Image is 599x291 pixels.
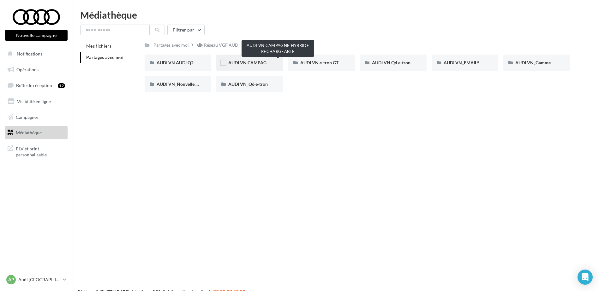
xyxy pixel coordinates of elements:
[242,40,314,57] div: AUDI VN CAMPAGNE HYBRIDE RECHARGEABLE
[228,60,327,65] span: AUDI VN CAMPAGNE HYBRIDE RECHARGEABLE
[204,42,240,48] div: Réseau VGF AUDI
[4,142,69,160] a: PLV et print personnalisable
[4,63,69,76] a: Opérations
[167,25,205,35] button: Filtrer par
[8,276,14,283] span: AP
[17,51,42,56] span: Notifications
[4,111,69,124] a: Campagnes
[153,42,189,48] div: Partagés avec moi
[16,130,42,135] span: Médiathèque
[17,99,51,104] span: Visibilité en ligne
[80,10,591,20] div: Médiathèque
[300,60,338,65] span: AUDI VN e-tron GT
[86,43,111,49] span: Mes fichiers
[5,274,68,286] a: AP Audi [GEOGRAPHIC_DATA] 16
[86,55,123,60] span: Partagés avec moi
[372,60,431,65] span: AUDI VN Q4 e-tron sans offre
[4,126,69,139] a: Médiathèque
[4,47,66,61] button: Notifications
[16,83,52,88] span: Boîte de réception
[58,83,65,88] div: 12
[157,81,214,87] span: AUDI VN_Nouvelle A6 e-tron
[16,67,39,72] span: Opérations
[16,114,39,119] span: Campagnes
[16,144,65,158] span: PLV et print personnalisable
[157,60,194,65] span: AUDI VN AUDI Q2
[18,276,60,283] p: Audi [GEOGRAPHIC_DATA] 16
[578,270,593,285] div: Open Intercom Messenger
[515,60,571,65] span: AUDI VN_Gamme Q8 e-tron
[228,81,268,87] span: AUDI VN_Q6 e-tron
[4,95,69,108] a: Visibilité en ligne
[444,60,510,65] span: AUDI VN_EMAILS COMMANDES
[4,79,69,92] a: Boîte de réception12
[5,30,68,41] button: Nouvelle campagne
